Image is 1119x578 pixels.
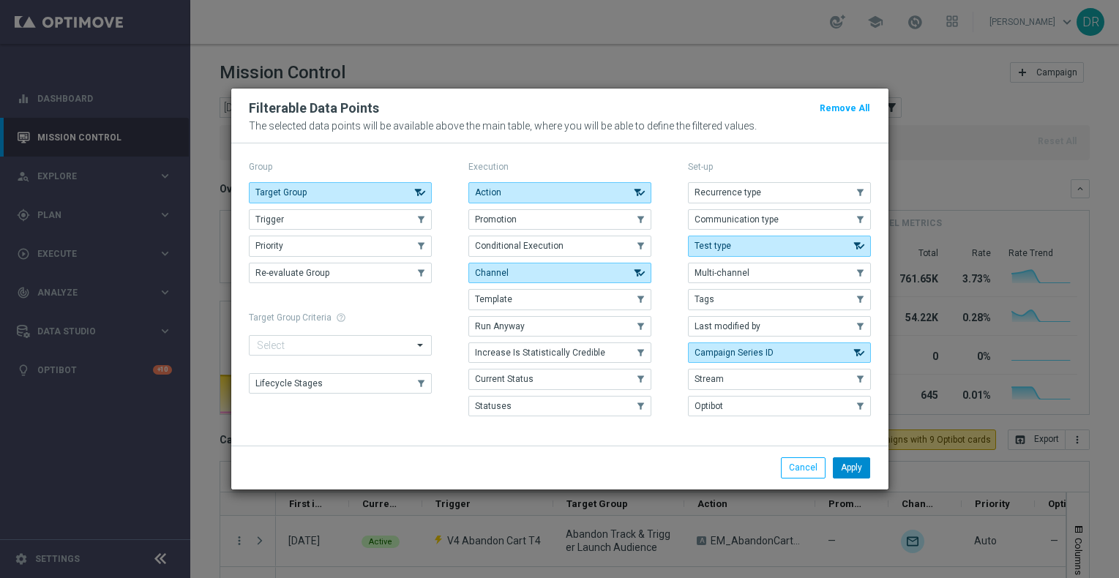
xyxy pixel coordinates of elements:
[468,236,651,256] button: Conditional Execution
[336,312,346,323] span: help_outline
[688,396,871,416] button: Optibot
[249,236,432,256] button: Priority
[688,209,871,230] button: Communication type
[475,348,605,358] span: Increase Is Statistically Credible
[475,294,512,304] span: Template
[249,373,432,394] button: Lifecycle Stages
[833,457,870,478] button: Apply
[249,120,871,132] p: The selected data points will be available above the main table, where you will be able to define...
[255,268,329,278] span: Re-evaluate Group
[475,374,534,384] span: Current Status
[695,187,761,198] span: Recurrence type
[695,374,724,384] span: Stream
[688,289,871,309] button: Tags
[475,268,509,278] span: Channel
[688,182,871,203] button: Recurrence type
[475,321,525,331] span: Run Anyway
[688,369,871,389] button: Stream
[475,241,564,251] span: Conditional Execution
[688,316,871,337] button: Last modified by
[468,182,651,203] button: Action
[468,369,651,389] button: Current Status
[255,187,307,198] span: Target Group
[468,316,651,337] button: Run Anyway
[468,289,651,309] button: Template
[695,214,779,225] span: Communication type
[249,209,432,230] button: Trigger
[468,342,651,363] button: Increase Is Statistically Credible
[688,263,871,283] button: Multi-channel
[475,187,501,198] span: Action
[475,401,512,411] span: Statuses
[688,342,871,363] button: Campaign Series ID
[818,100,871,116] button: Remove All
[688,161,871,173] p: Set-up
[468,263,651,283] button: Channel
[695,348,774,358] span: Campaign Series ID
[468,209,651,230] button: Promotion
[468,396,651,416] button: Statuses
[468,161,651,173] p: Execution
[255,378,323,389] span: Lifecycle Stages
[249,161,432,173] p: Group
[249,312,432,323] h1: Target Group Criteria
[695,268,749,278] span: Multi-channel
[249,100,379,117] h2: Filterable Data Points
[249,182,432,203] button: Target Group
[255,241,283,251] span: Priority
[695,321,760,331] span: Last modified by
[255,214,284,225] span: Trigger
[781,457,826,478] button: Cancel
[249,263,432,283] button: Re-evaluate Group
[695,401,723,411] span: Optibot
[695,294,714,304] span: Tags
[475,214,517,225] span: Promotion
[688,236,871,256] button: Test type
[695,241,731,251] span: Test type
